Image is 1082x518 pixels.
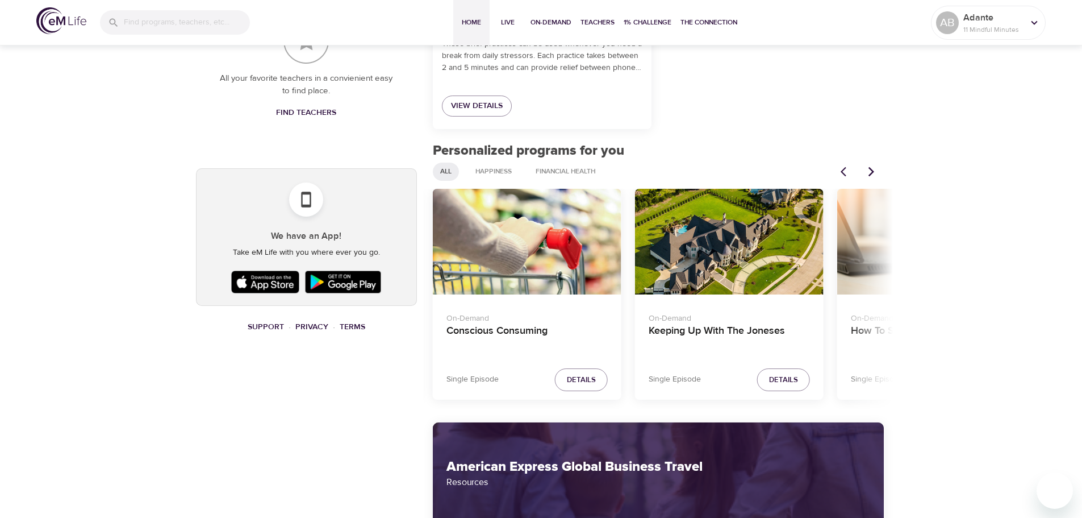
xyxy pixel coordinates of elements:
[530,16,571,28] span: On-Demand
[333,320,335,335] li: ·
[196,320,417,335] nav: breadcrumb
[446,325,608,352] h4: Conscious Consuming
[206,247,407,259] p: Take eM Life with you where ever you go.
[624,16,671,28] span: 1% Challenge
[494,16,521,28] span: Live
[769,374,798,387] span: Details
[442,38,642,74] p: These brief practices can be used whenever you need a break from daily stressors. Each practice t...
[302,268,384,296] img: Google Play Store
[295,322,328,332] a: Privacy
[528,163,603,181] div: Financial Health
[446,374,499,386] p: Single Episode
[276,106,336,120] span: Find Teachers
[219,72,394,98] p: All your favorite teachers in a convienient easy to find place.
[680,16,737,28] span: The Connection
[834,159,859,184] button: Previous items
[529,167,602,176] span: Financial Health
[555,368,608,392] button: Details
[580,16,615,28] span: Teachers
[859,159,884,184] button: Next items
[289,320,291,335] li: ·
[851,325,1012,352] h4: How To Stop Financially Stressing
[433,167,458,176] span: All
[635,189,824,295] button: Keeping Up With The Joneses
[649,308,810,325] p: On-Demand
[446,459,871,475] h2: American Express Global Business Travel
[757,368,810,392] button: Details
[433,143,884,159] h2: Personalized programs for you
[1037,473,1073,509] iframe: Button to launch messaging window
[451,99,503,113] span: View Details
[649,325,810,352] h4: Keeping Up With The Joneses
[936,11,959,34] div: AB
[206,230,407,242] h5: We have an App!
[442,96,512,117] a: View Details
[837,189,1026,295] button: How To Stop Financially Stressing
[468,163,519,181] div: Happiness
[446,475,871,489] p: Resources
[469,167,519,176] span: Happiness
[271,102,341,123] a: Find Teachers
[851,374,903,386] p: Single Episode
[567,374,596,387] span: Details
[446,308,608,325] p: On-Demand
[433,163,459,181] div: All
[851,308,1012,325] p: On-Demand
[433,189,621,295] button: Conscious Consuming
[36,7,86,34] img: logo
[963,24,1023,35] p: 11 Mindful Minutes
[248,322,284,332] a: Support
[340,322,365,332] a: Terms
[649,374,701,386] p: Single Episode
[124,10,250,35] input: Find programs, teachers, etc...
[458,16,485,28] span: Home
[228,268,302,296] img: Apple App Store
[963,11,1023,24] p: Adante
